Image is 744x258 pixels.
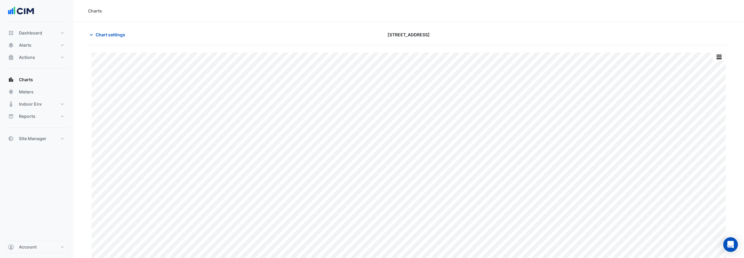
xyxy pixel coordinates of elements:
[7,5,35,17] img: Company Logo
[19,30,42,36] span: Dashboard
[723,237,738,252] div: Open Intercom Messenger
[5,98,68,110] button: Indoor Env
[19,42,31,48] span: Alerts
[8,30,14,36] app-icon: Dashboard
[8,89,14,95] app-icon: Meters
[5,74,68,86] button: Charts
[8,113,14,119] app-icon: Reports
[5,133,68,145] button: Site Manager
[8,42,14,48] app-icon: Alerts
[19,101,42,107] span: Indoor Env
[19,54,35,60] span: Actions
[5,86,68,98] button: Meters
[19,136,46,142] span: Site Manager
[5,27,68,39] button: Dashboard
[88,29,129,40] button: Chart settings
[8,54,14,60] app-icon: Actions
[19,244,37,250] span: Account
[5,110,68,122] button: Reports
[96,31,125,38] span: Chart settings
[713,53,725,61] button: More Options
[88,8,102,14] div: Charts
[8,101,14,107] app-icon: Indoor Env
[19,89,34,95] span: Meters
[5,51,68,64] button: Actions
[5,241,68,253] button: Account
[19,77,33,83] span: Charts
[5,39,68,51] button: Alerts
[8,77,14,83] app-icon: Charts
[19,113,35,119] span: Reports
[8,136,14,142] app-icon: Site Manager
[388,31,430,38] span: [STREET_ADDRESS]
